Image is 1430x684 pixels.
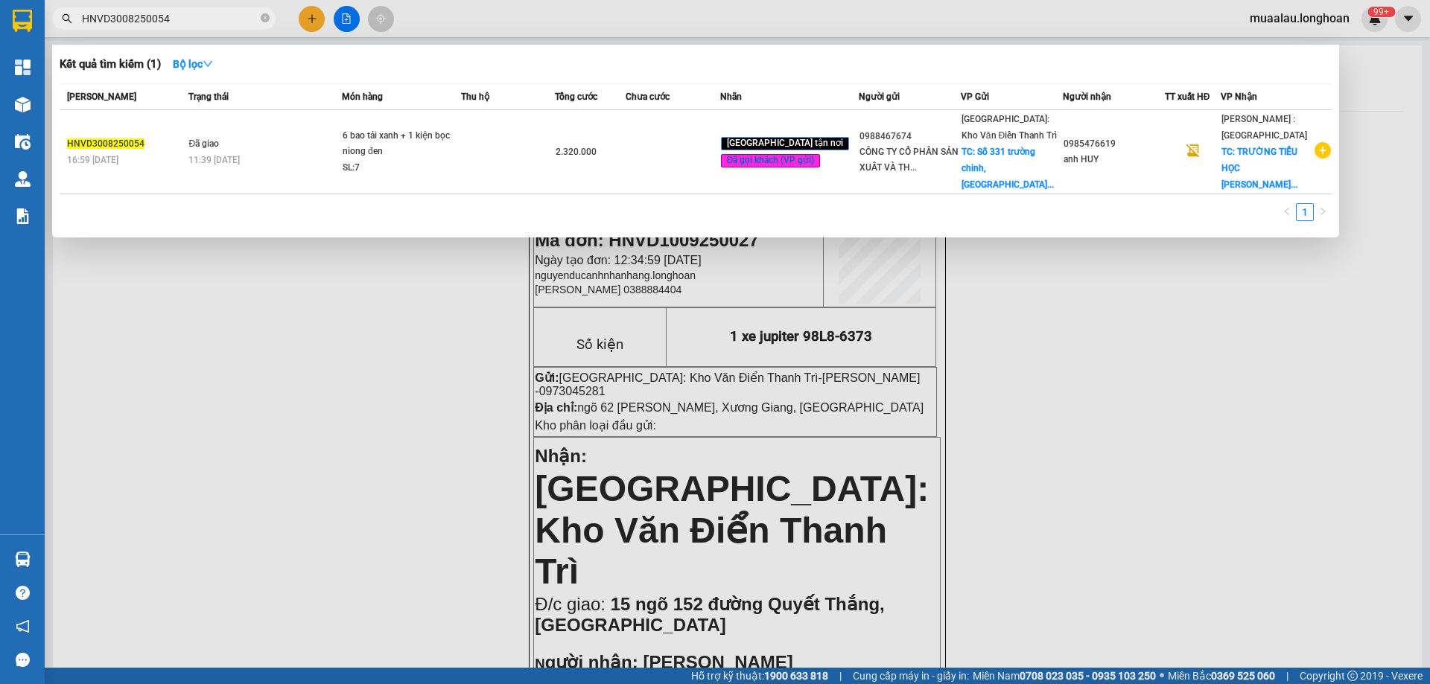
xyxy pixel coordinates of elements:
[343,128,454,160] div: 6 bao tải xanh + 1 kiện bọc niong đen
[1318,207,1327,216] span: right
[626,92,670,102] span: Chưa cước
[188,138,219,149] span: Đã giao
[15,60,31,75] img: dashboard-icon
[1221,147,1297,190] span: TC: TRƯỜNG TIỂU HỌC [PERSON_NAME]...
[16,619,30,633] span: notification
[15,97,31,112] img: warehouse-icon
[173,58,213,70] strong: Bộ lọc
[343,160,454,176] div: SL: 7
[961,92,989,102] span: VP Gửi
[859,129,960,144] div: 0988467674
[1221,92,1257,102] span: VP Nhận
[188,92,229,102] span: Trạng thái
[261,12,270,26] span: close-circle
[161,52,225,76] button: Bộ lọcdown
[962,114,1057,141] span: [GEOGRAPHIC_DATA]: Kho Văn Điển Thanh Trì
[859,144,960,176] div: CÔNG TY CỔ PHẦN SẢN XUẤT VÀ TH...
[342,92,383,102] span: Món hàng
[1283,207,1291,216] span: left
[1064,136,1164,152] div: 0985476619
[1278,203,1296,221] button: left
[16,653,30,667] span: message
[261,13,270,22] span: close-circle
[13,10,32,32] img: logo-vxr
[461,92,489,102] span: Thu hộ
[1314,203,1332,221] button: right
[67,92,136,102] span: [PERSON_NAME]
[62,13,72,24] span: search
[82,10,258,27] input: Tìm tên, số ĐT hoặc mã đơn
[15,171,31,187] img: warehouse-icon
[556,147,597,157] span: 2.320.000
[721,137,849,150] span: [GEOGRAPHIC_DATA] tận nơi
[15,208,31,224] img: solution-icon
[16,586,30,600] span: question-circle
[60,57,161,72] h3: Kết quả tìm kiếm ( 1 )
[1278,203,1296,221] li: Previous Page
[1297,204,1313,220] a: 1
[1314,203,1332,221] li: Next Page
[721,154,821,167] span: Đã gọi khách (VP gửi)
[1221,114,1307,141] span: [PERSON_NAME] : [GEOGRAPHIC_DATA]
[188,155,240,165] span: 11:39 [DATE]
[962,147,1054,190] span: TC: Số 331 trường chinh, [GEOGRAPHIC_DATA]...
[859,92,900,102] span: Người gửi
[15,134,31,150] img: warehouse-icon
[1165,92,1210,102] span: TT xuất HĐ
[1064,152,1164,167] div: anh HUY
[720,92,742,102] span: Nhãn
[555,92,597,102] span: Tổng cước
[1315,142,1331,159] span: plus-circle
[67,138,144,149] span: HNVD3008250054
[203,59,213,69] span: down
[1296,203,1314,221] li: 1
[1063,92,1111,102] span: Người nhận
[67,155,118,165] span: 16:59 [DATE]
[15,552,31,567] img: warehouse-icon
